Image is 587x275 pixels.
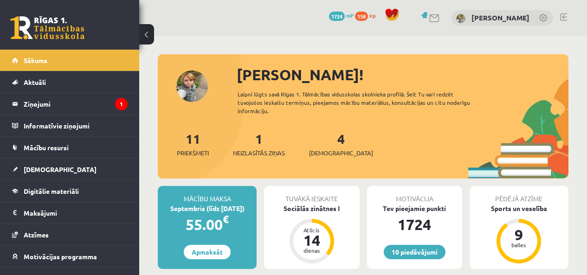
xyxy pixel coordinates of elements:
[329,12,354,19] a: 1724 mP
[470,204,568,213] div: Sports un veselība
[264,204,359,265] a: Sociālās zinātnes I Atlicis 14 dienas
[456,14,465,23] img: Rita Dmitrijeva
[505,242,533,248] div: balles
[470,186,568,204] div: Pēdējā atzīme
[12,115,128,136] a: Informatīvie ziņojumi
[12,180,128,202] a: Digitālie materiāli
[24,56,47,64] span: Sākums
[177,148,209,158] span: Priekšmeti
[470,204,568,265] a: Sports un veselība 9 balles
[384,245,445,259] a: 10 piedāvājumi
[12,50,128,71] a: Sākums
[369,12,375,19] span: xp
[12,93,128,115] a: Ziņojumi1
[367,186,462,204] div: Motivācija
[233,148,285,158] span: Neizlasītās ziņas
[367,204,462,213] div: Tev pieejamie punkti
[24,252,97,261] span: Motivācijas programma
[158,204,257,213] div: Septembris (līdz [DATE])
[24,93,128,115] legend: Ziņojumi
[115,98,128,110] i: 1
[309,148,373,158] span: [DEMOGRAPHIC_DATA]
[158,213,257,236] div: 55.00
[233,130,285,158] a: 1Neizlasītās ziņas
[24,143,69,152] span: Mācību resursi
[12,137,128,158] a: Mācību resursi
[264,204,359,213] div: Sociālās zinātnes I
[329,12,345,21] span: 1724
[298,227,326,233] div: Atlicis
[298,233,326,248] div: 14
[298,248,326,253] div: dienas
[177,130,209,158] a: 11Priekšmeti
[24,230,49,239] span: Atzīmes
[12,71,128,93] a: Aktuāli
[471,13,529,22] a: [PERSON_NAME]
[12,159,128,180] a: [DEMOGRAPHIC_DATA]
[24,202,128,224] legend: Maksājumi
[24,115,128,136] legend: Informatīvie ziņojumi
[24,78,46,86] span: Aktuāli
[309,130,373,158] a: 4[DEMOGRAPHIC_DATA]
[24,187,79,195] span: Digitālie materiāli
[505,227,533,242] div: 9
[355,12,368,21] span: 158
[184,245,231,259] a: Apmaksāt
[12,202,128,224] a: Maksājumi
[367,213,462,236] div: 1724
[24,165,97,173] span: [DEMOGRAPHIC_DATA]
[237,64,568,86] div: [PERSON_NAME]!
[355,12,380,19] a: 158 xp
[158,186,257,204] div: Mācību maksa
[223,212,229,226] span: €
[12,224,128,245] a: Atzīmes
[238,90,484,115] div: Laipni lūgts savā Rīgas 1. Tālmācības vidusskolas skolnieka profilā. Šeit Tu vari redzēt tuvojošo...
[264,186,359,204] div: Tuvākā ieskaite
[12,246,128,267] a: Motivācijas programma
[346,12,354,19] span: mP
[10,16,84,39] a: Rīgas 1. Tālmācības vidusskola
